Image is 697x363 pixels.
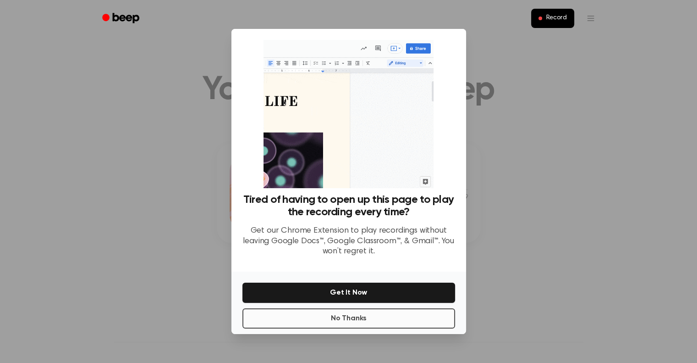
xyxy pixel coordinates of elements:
button: Record [531,9,574,28]
span: Record [546,14,566,22]
a: Beep [96,10,148,28]
p: Get our Chrome Extension to play recordings without leaving Google Docs™, Google Classroom™, & Gm... [242,226,455,257]
img: Beep extension in action [263,40,434,188]
button: Get It Now [242,283,455,303]
button: No Thanks [242,308,455,329]
h3: Tired of having to open up this page to play the recording every time? [242,194,455,218]
button: Open menu [580,7,602,29]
